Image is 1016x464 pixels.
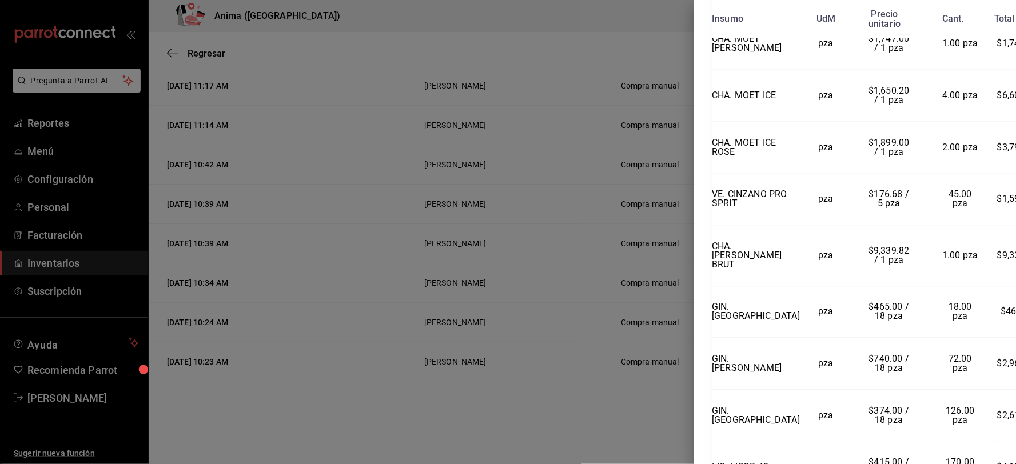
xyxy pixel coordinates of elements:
[712,338,800,390] td: GIN. [PERSON_NAME]
[869,354,912,374] span: $740.00 / 18 pza
[869,189,912,209] span: $176.68 / 5 pza
[869,34,913,54] span: $1,747.00 / 1 pza
[800,122,852,174] td: pza
[800,286,852,338] td: pza
[712,70,800,122] td: CHA. MOET ICE
[943,14,965,25] div: Cant.
[869,406,912,426] span: $374.00 / 18 pza
[943,90,978,101] span: 4.00 pza
[869,86,913,106] span: $1,650.20 / 1 pza
[800,225,852,286] td: pza
[869,138,913,158] span: $1,899.00 / 1 pza
[943,38,978,49] span: 1.00 pza
[943,250,978,261] span: 1.00 pza
[800,338,852,390] td: pza
[712,18,800,70] td: CHA. MOET [PERSON_NAME]
[949,354,975,374] span: 72.00 pza
[712,390,800,442] td: GIN. [GEOGRAPHIC_DATA]
[946,406,977,426] span: 126.00 pza
[869,246,913,266] span: $9,339.82 / 1 pza
[712,122,800,174] td: CHA. MOET ICE ROSE
[800,18,852,70] td: pza
[712,225,800,286] td: CHA. [PERSON_NAME] BRUT
[995,14,1015,25] div: Total
[800,174,852,226] td: pza
[949,189,975,209] span: 45.00 pza
[712,174,800,226] td: VE. CINZANO PRO SPRIT
[800,390,852,442] td: pza
[869,9,901,30] div: Precio unitario
[712,286,800,338] td: GIN. [GEOGRAPHIC_DATA]
[800,70,852,122] td: pza
[943,142,978,153] span: 2.00 pza
[712,14,744,25] div: Insumo
[869,302,912,322] span: $465.00 / 18 pza
[949,302,975,322] span: 18.00 pza
[817,14,836,25] div: UdM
